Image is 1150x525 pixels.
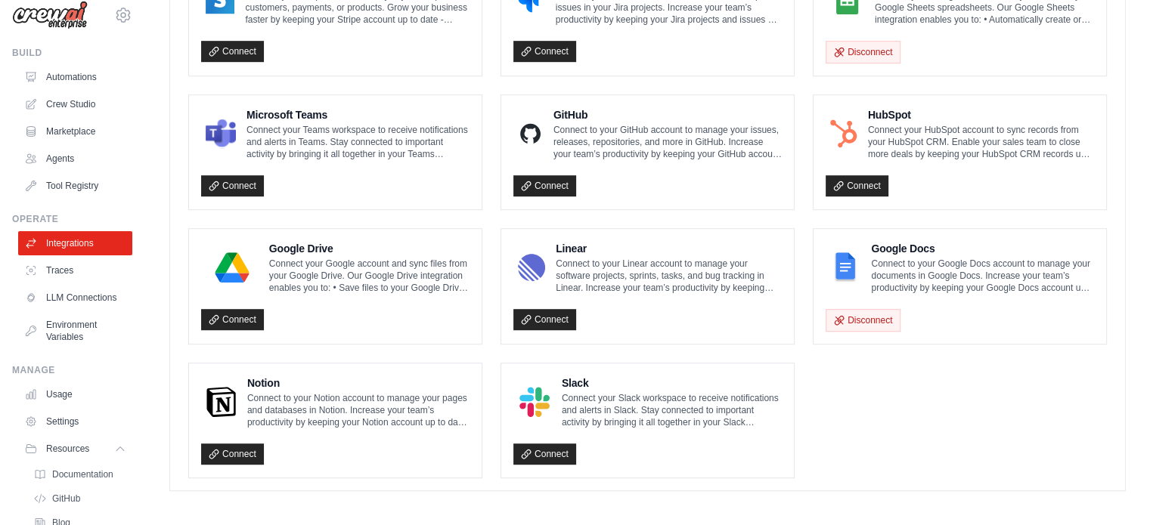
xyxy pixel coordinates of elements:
h4: Google Docs [871,241,1094,256]
div: Operate [12,213,132,225]
h4: Google Drive [269,241,470,256]
p: Connect your Slack workspace to receive notifications and alerts in Slack. Stay connected to impo... [562,392,782,428]
p: Connect to your Linear account to manage your software projects, sprints, tasks, and bug tracking... [556,258,782,294]
a: Connect [513,309,576,330]
span: Resources [46,443,89,455]
img: Google Docs Logo [830,252,860,283]
img: Microsoft Teams Logo [206,119,236,149]
a: Usage [18,382,132,406]
h4: Linear [556,241,782,256]
h4: Slack [562,375,782,391]
a: Documentation [27,464,132,485]
a: Connect [201,175,264,196]
p: Connect your HubSpot account to sync records from your HubSpot CRM. Enable your sales team to clo... [868,124,1094,160]
a: Integrations [18,231,132,255]
img: Linear Logo [518,252,545,283]
a: Environment Variables [18,313,132,349]
a: Connect [513,41,576,62]
p: Connect to your Google Docs account to manage your documents in Google Docs. Increase your team’s... [871,258,1094,294]
p: Connect to your Notion account to manage your pages and databases in Notion. Increase your team’s... [247,392,470,428]
a: Connect [201,443,264,465]
a: Connect [201,41,264,62]
a: Marketplace [18,119,132,144]
h4: GitHub [553,107,782,122]
a: Connect [826,175,888,196]
p: Connect to your GitHub account to manage your issues, releases, repositories, and more in GitHub.... [553,124,782,160]
img: Logo [12,1,88,29]
h4: Microsoft Teams [246,107,470,122]
a: LLM Connections [18,286,132,310]
img: Google Drive Logo [206,252,259,283]
img: Slack Logo [518,387,551,417]
img: HubSpot Logo [830,119,857,149]
div: Build [12,47,132,59]
div: Manage [12,364,132,376]
span: Documentation [52,468,113,480]
p: Connect your Teams workspace to receive notifications and alerts in Teams. Stay connected to impo... [246,124,470,160]
a: Automations [18,65,132,89]
a: GitHub [27,488,132,509]
p: Connect your Google account and sync files from your Google Drive. Our Google Drive integration e... [269,258,470,294]
span: GitHub [52,493,80,505]
a: Connect [513,443,576,465]
a: Tool Registry [18,174,132,198]
h4: Notion [247,375,470,391]
a: Crew Studio [18,92,132,116]
button: Disconnect [826,41,900,63]
h4: HubSpot [868,107,1094,122]
button: Disconnect [826,309,900,332]
button: Resources [18,437,132,461]
a: Settings [18,409,132,434]
a: Agents [18,147,132,171]
a: Traces [18,258,132,283]
img: GitHub Logo [518,119,543,149]
img: Notion Logo [206,387,237,417]
a: Connect [201,309,264,330]
a: Connect [513,175,576,196]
